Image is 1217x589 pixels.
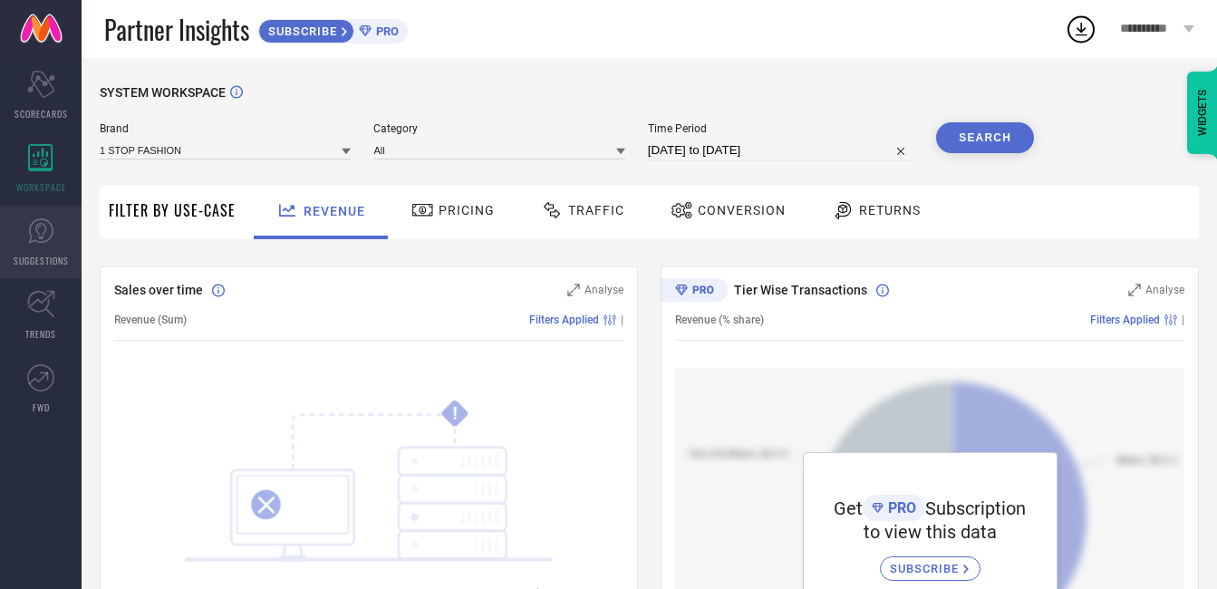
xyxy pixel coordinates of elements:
[734,283,867,297] span: Tier Wise Transactions
[648,140,913,161] input: Select time period
[114,314,187,326] span: Revenue (Sum)
[14,107,68,121] span: SCORECARDS
[1182,314,1184,326] span: |
[25,327,56,341] span: TRENDS
[621,314,623,326] span: |
[1128,284,1141,296] svg: Zoom
[439,203,495,217] span: Pricing
[1090,314,1160,326] span: Filters Applied
[372,24,399,38] span: PRO
[373,122,624,135] span: Category
[1065,13,1097,45] div: Open download list
[529,314,599,326] span: Filters Applied
[834,497,863,519] span: Get
[661,278,728,305] div: Premium
[258,14,408,43] a: SUBSCRIBEPRO
[884,499,916,517] span: PRO
[567,284,580,296] svg: Zoom
[568,203,624,217] span: Traffic
[104,11,249,48] span: Partner Insights
[304,204,365,218] span: Revenue
[1145,284,1184,296] span: Analyse
[584,284,623,296] span: Analyse
[698,203,786,217] span: Conversion
[100,85,226,100] span: SYSTEM WORKSPACE
[925,497,1026,519] span: Subscription
[259,24,342,38] span: SUBSCRIBE
[114,283,203,297] span: Sales over time
[890,562,963,575] span: SUBSCRIBE
[675,314,764,326] span: Revenue (% share)
[14,254,69,267] span: SUGGESTIONS
[16,180,66,194] span: WORKSPACE
[100,122,351,135] span: Brand
[859,203,921,217] span: Returns
[648,122,913,135] span: Time Period
[864,521,997,543] span: to view this data
[880,543,980,581] a: SUBSCRIBE
[33,401,50,414] span: FWD
[453,403,458,424] tspan: !
[936,122,1034,153] button: Search
[109,199,236,221] span: Filter By Use-Case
